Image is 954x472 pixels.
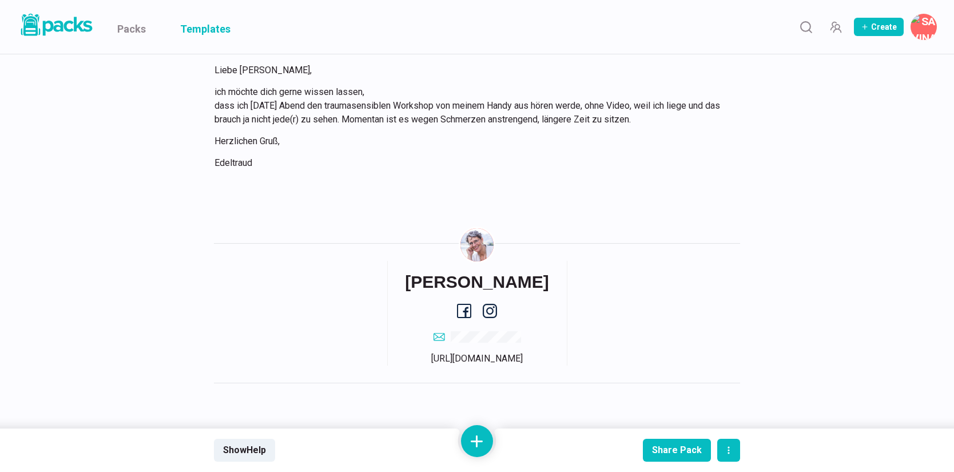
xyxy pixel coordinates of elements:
[854,18,904,36] button: Create Pack
[17,11,94,42] a: Packs logo
[214,64,726,77] p: Liebe [PERSON_NAME],
[717,439,740,462] button: actions
[214,134,726,148] p: Herzlichen Gruß,
[457,304,471,318] a: facebook
[483,304,497,318] a: instagram
[17,11,94,38] img: Packs logo
[652,445,702,455] div: Share Pack
[911,14,937,40] button: Savina Tilmann
[431,353,523,364] a: [URL][DOMAIN_NAME]
[405,272,549,292] h6: [PERSON_NAME]
[214,156,726,170] p: Edeltraud
[794,15,817,38] button: Search
[434,330,521,343] a: email
[214,439,275,462] button: ShowHelp
[643,439,711,462] button: Share Pack
[460,228,494,261] img: Savina Tilmann
[824,15,847,38] button: Manage Team Invites
[214,85,726,126] p: ich möchte dich gerne wissen lassen, dass ich [DATE] Abend den traumasensiblen Workshop von meine...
